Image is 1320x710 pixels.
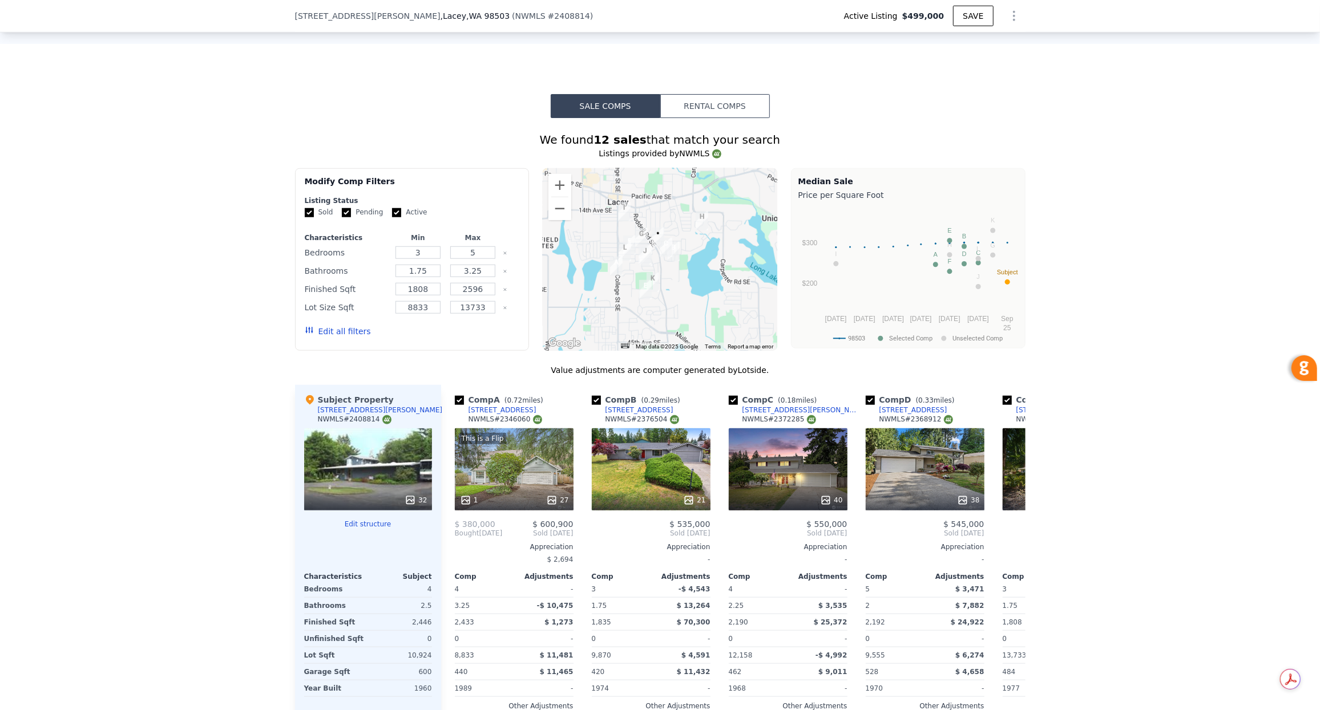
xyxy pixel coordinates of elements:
[670,415,679,424] img: NWMLS Logo
[866,598,923,614] div: 2
[976,273,980,280] text: J
[621,343,629,348] button: Keyboard shortcuts
[516,631,574,647] div: -
[1003,651,1027,659] span: 13,733
[639,280,652,299] div: 5405 34th Ave SE
[781,396,796,404] span: 0.18
[448,233,498,242] div: Max
[507,396,523,404] span: 0.72
[802,280,817,288] text: $200
[1003,324,1011,332] text: 25
[844,10,902,22] span: Active Listing
[540,651,574,659] span: $ 11,481
[455,651,474,659] span: 8,833
[927,631,984,647] div: -
[660,94,770,118] button: Rental Comps
[460,494,478,506] div: 1
[1003,405,1084,415] a: [STREET_ADDRESS]
[729,551,847,567] div: -
[1003,542,1121,551] div: Appreciation
[455,668,468,676] span: 440
[502,529,573,538] span: Sold [DATE]
[592,651,611,659] span: 9,870
[910,315,931,323] text: [DATE]
[807,415,816,424] img: NWMLS Logo
[503,306,507,310] button: Clear
[392,208,401,217] input: Active
[469,405,536,415] div: [STREET_ADDRESS]
[370,614,432,630] div: 2,446
[802,239,817,247] text: $300
[455,529,503,538] div: [DATE]
[592,585,596,593] span: 3
[962,233,966,240] text: B
[455,572,514,581] div: Comp
[619,242,631,261] div: 4709 26th Ave SE
[592,635,596,643] span: 0
[459,433,506,444] div: This is a Flip
[544,618,573,626] span: $ 1,273
[866,651,885,659] span: 9,555
[848,335,865,342] text: 98503
[866,618,885,626] span: 2,192
[729,680,786,696] div: 1968
[304,680,366,696] div: Year Built
[342,208,351,217] input: Pending
[305,196,520,205] div: Listing Status
[393,233,443,242] div: Min
[592,618,611,626] span: 1,835
[955,651,984,659] span: $ 6,274
[976,249,980,256] text: C
[729,618,748,626] span: 2,190
[466,11,510,21] span: , WA 98503
[947,227,951,234] text: E
[927,680,984,696] div: -
[455,618,474,626] span: 2,433
[866,394,959,405] div: Comp D
[318,405,443,415] div: [STREET_ADDRESS][PERSON_NAME]
[955,602,984,610] span: $ 7,882
[729,529,847,538] span: Sold [DATE]
[825,315,846,323] text: [DATE]
[532,520,573,529] span: $ 600,900
[623,236,636,255] div: 4808 25th Ave SE
[957,494,979,506] div: 38
[997,269,1018,275] text: Subject
[342,208,383,217] label: Pending
[798,176,1018,187] div: Median Sale
[594,133,647,147] strong: 12 sales
[879,405,947,415] div: [STREET_ADDRESS]
[953,6,993,26] button: SAVE
[592,680,649,696] div: 1974
[503,251,507,255] button: Clear
[853,315,875,323] text: [DATE]
[1003,598,1060,614] div: 1.75
[729,598,786,614] div: 2.25
[548,197,571,220] button: Zoom out
[729,405,861,415] a: [STREET_ADDRESS][PERSON_NAME]
[866,551,984,567] div: -
[455,635,459,643] span: 0
[798,187,1018,203] div: Price per Square Foot
[637,396,685,404] span: ( miles)
[879,415,953,424] div: NWMLS # 2368912
[605,415,679,424] div: NWMLS # 2376504
[1016,415,1090,424] div: NWMLS # 2358846
[947,241,952,248] text: H
[955,668,984,676] span: $ 4,658
[947,258,951,265] text: F
[318,415,391,424] div: NWMLS # 2408814
[882,315,904,323] text: [DATE]
[647,273,659,292] div: 5432 33rd Ct SE
[729,651,753,659] span: 12,158
[592,542,711,551] div: Appreciation
[592,668,605,676] span: 420
[729,635,733,643] span: 0
[551,94,660,118] button: Sale Comps
[639,245,651,265] div: 5111 26th Ave SE
[512,10,593,22] div: ( )
[790,631,847,647] div: -
[304,581,366,597] div: Bedrooms
[370,647,432,663] div: 10,924
[677,618,711,626] span: $ 70,300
